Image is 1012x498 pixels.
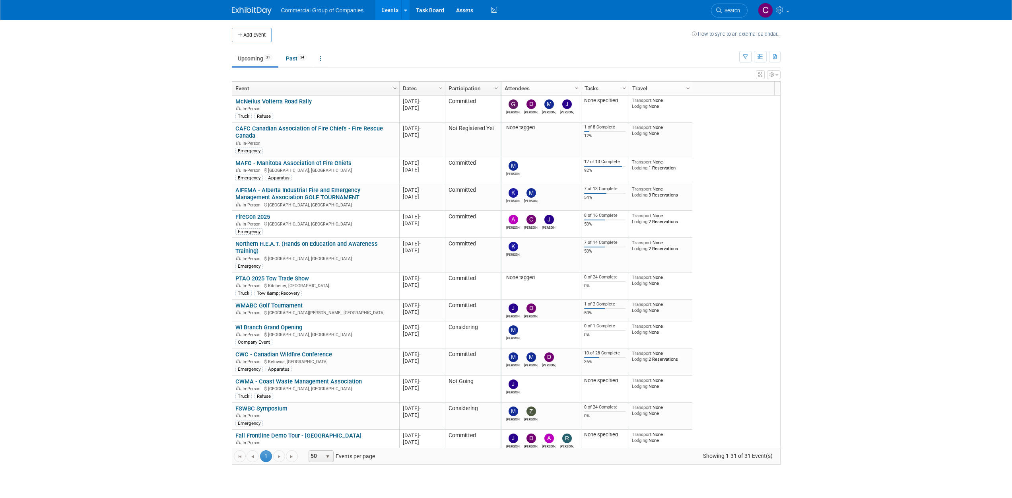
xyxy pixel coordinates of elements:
[493,85,499,91] span: Column Settings
[506,335,520,340] div: Mitch Mesenchuk
[584,240,625,245] div: 7 of 14 Complete
[243,310,263,315] span: In-Person
[234,450,246,462] a: Go to the first page
[632,97,653,103] span: Transport:
[243,202,263,208] span: In-Person
[236,256,241,260] img: In-Person Event
[235,275,309,282] a: PTAO 2025 Tow Trade Show
[509,215,518,224] img: Alexander Cafovski
[254,393,273,399] div: Refuse
[584,124,625,130] div: 1 of 8 Complete
[309,451,322,462] span: 50
[235,201,396,208] div: [GEOGRAPHIC_DATA], [GEOGRAPHIC_DATA]
[632,410,649,416] span: Lodging:
[403,132,441,138] div: [DATE]
[524,443,538,448] div: Derek MacDonald
[445,123,501,157] td: Not Registered Yet
[403,213,441,220] div: [DATE]
[243,168,263,173] span: In-Person
[632,377,653,383] span: Transport:
[235,98,312,105] a: McNeilus Volterra Road Rally
[419,351,421,357] span: -
[711,4,748,18] a: Search
[236,141,241,145] img: In-Person Event
[281,7,364,14] span: Commercial Group of Companies
[235,220,396,227] div: [GEOGRAPHIC_DATA], [GEOGRAPHIC_DATA]
[403,432,441,439] div: [DATE]
[403,240,441,247] div: [DATE]
[632,323,653,329] span: Transport:
[584,186,625,192] div: 7 of 13 Complete
[235,351,332,358] a: CWC - Canadian Wildfire Conference
[437,85,444,91] span: Column Settings
[232,51,278,66] a: Upcoming31
[235,228,263,235] div: Emergency
[632,274,689,286] div: None None
[235,366,263,372] div: Emergency
[584,432,625,438] div: None specified
[509,242,518,251] img: Kelly Mayhew
[509,407,518,416] img: Mike Thomson
[584,302,625,307] div: 1 of 2 Complete
[445,238,501,272] td: Committed
[542,443,556,448] div: Alexander Cafovski
[632,213,653,218] span: Transport:
[620,82,629,93] a: Column Settings
[542,109,556,114] div: Morgan MacKay
[403,309,441,315] div: [DATE]
[526,188,536,198] img: Mike Feduniw
[585,82,624,95] a: Tasks
[584,213,625,218] div: 8 of 16 Complete
[685,85,691,91] span: Column Settings
[419,432,421,438] span: -
[236,168,241,172] img: In-Person Event
[632,323,689,335] div: None None
[542,224,556,230] div: Jamie Zimmerman
[632,302,653,307] span: Transport:
[509,161,518,171] img: Mitch Mesenchuk
[584,222,625,227] div: 50%
[266,175,292,181] div: Apparatus
[584,159,625,165] div: 12 of 13 Complete
[445,157,501,184] td: Committed
[632,213,689,224] div: None 2 Reservations
[506,198,520,203] div: Kelly Mayhew
[419,241,421,247] span: -
[560,109,574,114] div: Jason Fast
[436,82,445,93] a: Column Settings
[526,99,536,109] img: David West
[632,329,649,335] span: Lodging:
[632,377,689,389] div: None None
[403,82,440,95] a: Dates
[235,255,396,262] div: [GEOGRAPHIC_DATA], [GEOGRAPHIC_DATA]
[235,324,302,331] a: WI Branch Grand Opening
[524,362,538,367] div: Mike Thomson
[403,275,441,282] div: [DATE]
[419,378,421,384] span: -
[235,113,252,119] div: Truck
[445,348,501,375] td: Committed
[632,186,689,198] div: None 3 Reservations
[243,222,263,227] span: In-Person
[235,302,303,309] a: WMABC Golf Tournament
[403,125,441,132] div: [DATE]
[243,440,263,445] span: In-Person
[235,187,360,201] a: AIFEMA - Alberta Industrial Fire and Emergency Management Association GOLF TOURNAMENT
[235,263,263,269] div: Emergency
[235,160,352,167] a: MAFC - Manitoba Association of Fire Chiefs
[562,434,572,443] img: Richard Gale
[403,405,441,412] div: [DATE]
[632,192,649,198] span: Lodging:
[632,124,689,136] div: None None
[632,246,649,251] span: Lodging:
[509,188,518,198] img: Kelly Mayhew
[506,171,520,176] div: Mitch Mesenchuk
[506,109,520,114] div: Gregg Stockdale
[235,358,396,365] div: Kelowna, [GEOGRAPHIC_DATA]
[235,339,272,345] div: Company Event
[504,274,578,281] div: None tagged
[403,160,441,166] div: [DATE]
[526,352,536,362] img: Mike Thomson
[509,434,518,443] img: Jamie Zimmerman
[298,450,383,462] span: Events per page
